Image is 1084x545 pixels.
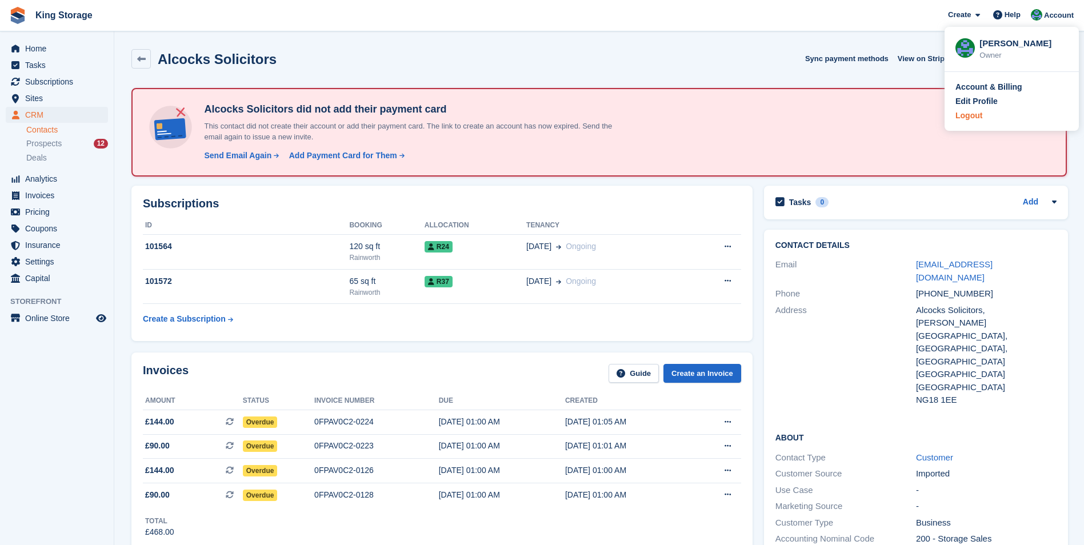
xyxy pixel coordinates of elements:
[25,187,94,203] span: Invoices
[425,276,453,287] span: R37
[775,241,1057,250] h2: Contact Details
[775,258,916,284] div: Email
[948,9,971,21] span: Create
[6,171,108,187] a: menu
[916,452,953,462] a: Customer
[199,121,628,143] p: This contact did not create their account or add their payment card. The link to create an accoun...
[26,152,108,164] a: Deals
[25,107,94,123] span: CRM
[898,53,949,65] span: View on Stripe
[566,242,596,251] span: Ongoing
[955,81,1068,93] a: Account & Billing
[955,81,1022,93] div: Account & Billing
[25,221,94,237] span: Coupons
[199,103,628,116] h4: Alcocks Solicitors did not add their payment card
[94,311,108,325] a: Preview store
[893,49,962,68] a: View on Stripe
[145,416,174,428] span: £144.00
[94,139,108,149] div: 12
[1031,9,1042,21] img: John King
[25,90,94,106] span: Sites
[565,489,691,501] div: [DATE] 01:00 AM
[916,500,1057,513] div: -
[25,204,94,220] span: Pricing
[916,394,1057,407] div: NG18 1EE
[6,270,108,286] a: menu
[565,392,691,410] th: Created
[775,304,916,407] div: Address
[25,237,94,253] span: Insurance
[775,516,916,530] div: Customer Type
[145,516,174,526] div: Total
[10,296,114,307] span: Storefront
[663,364,741,383] a: Create an Invoice
[565,416,691,428] div: [DATE] 01:05 AM
[609,364,659,383] a: Guide
[775,484,916,497] div: Use Case
[565,464,691,476] div: [DATE] 01:00 AM
[143,392,243,410] th: Amount
[916,259,993,282] a: [EMAIL_ADDRESS][DOMAIN_NAME]
[349,241,424,253] div: 120 sq ft
[314,416,439,428] div: 0FPAV0C2-0224
[314,440,439,452] div: 0FPAV0C2-0223
[26,138,62,149] span: Prospects
[25,41,94,57] span: Home
[565,440,691,452] div: [DATE] 01:01 AM
[25,171,94,187] span: Analytics
[955,95,1068,107] a: Edit Profile
[916,381,1057,394] div: [GEOGRAPHIC_DATA]
[143,313,226,325] div: Create a Subscription
[26,153,47,163] span: Deals
[145,526,174,538] div: £468.00
[243,490,278,501] span: Overdue
[1044,10,1074,21] span: Account
[916,467,1057,480] div: Imported
[9,7,26,24] img: stora-icon-8386f47178a22dfd0bd8f6a31ec36ba5ce8667c1dd55bd0f319d3a0aa187defe.svg
[775,287,916,300] div: Phone
[6,221,108,237] a: menu
[145,464,174,476] span: £144.00
[243,440,278,452] span: Overdue
[146,103,195,151] img: no-card-linked-e7822e413c904bf8b177c4d89f31251c4716f9871600ec3ca5bfc59e148c83f4.svg
[26,125,108,135] a: Contacts
[916,516,1057,530] div: Business
[6,310,108,326] a: menu
[916,355,1057,368] div: [GEOGRAPHIC_DATA]
[526,275,551,287] span: [DATE]
[6,254,108,270] a: menu
[425,217,526,235] th: Allocation
[143,217,349,235] th: ID
[955,110,982,122] div: Logout
[955,95,998,107] div: Edit Profile
[145,489,170,501] span: £90.00
[25,254,94,270] span: Settings
[916,484,1057,497] div: -
[6,90,108,106] a: menu
[916,304,1057,355] div: Alcocks Solicitors, [PERSON_NAME][GEOGRAPHIC_DATA], [GEOGRAPHIC_DATA],
[349,287,424,298] div: Rainworth
[566,276,596,286] span: Ongoing
[143,241,349,253] div: 101564
[143,197,741,210] h2: Subscriptions
[955,110,1068,122] a: Logout
[6,74,108,90] a: menu
[1005,9,1021,21] span: Help
[775,500,916,513] div: Marketing Source
[789,197,811,207] h2: Tasks
[439,489,565,501] div: [DATE] 01:00 AM
[6,107,108,123] a: menu
[204,150,271,162] div: Send Email Again
[349,217,424,235] th: Booking
[243,416,278,428] span: Overdue
[158,51,277,67] h2: Alcocks Solicitors
[955,38,975,58] img: John King
[31,6,97,25] a: King Storage
[6,41,108,57] a: menu
[425,241,453,253] span: R24
[289,150,397,162] div: Add Payment Card for Them
[979,50,1068,61] div: Owner
[243,392,314,410] th: Status
[1023,196,1038,209] a: Add
[775,451,916,464] div: Contact Type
